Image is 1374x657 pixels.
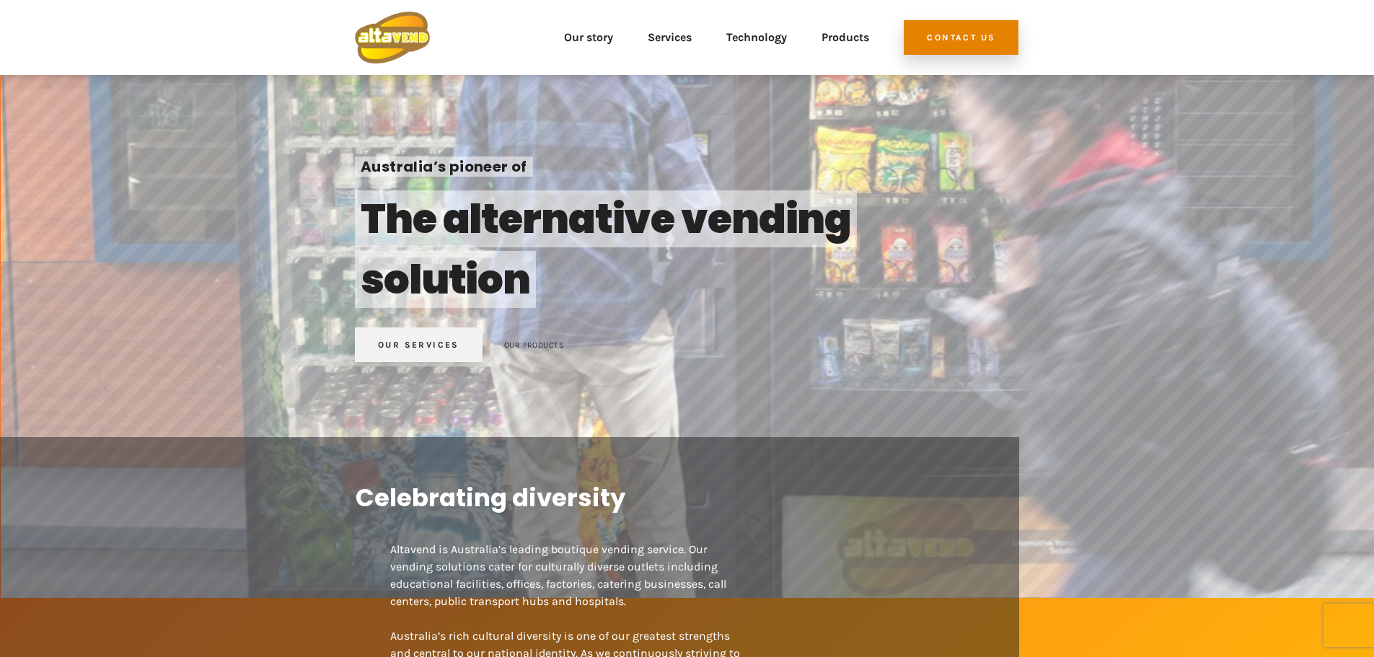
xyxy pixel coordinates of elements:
[361,190,851,308] strong: The alternative vending solution
[648,12,692,63] a: Services
[822,12,869,63] a: Products
[504,340,564,350] a: OUR PRODUCTS
[447,12,869,63] nav: Top Menu
[904,20,1018,55] a: Contact Us
[355,156,533,177] span: Australia’s pioneer of
[355,327,483,362] a: OUR SERVICES
[726,12,787,63] a: Technology
[564,12,613,63] a: Our story
[356,480,985,515] h3: Celebrating diversity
